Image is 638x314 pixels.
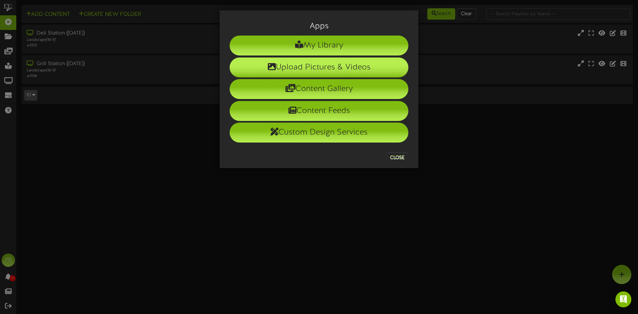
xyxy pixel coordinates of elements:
[386,153,408,163] button: Close
[230,57,408,77] li: Upload Pictures & Videos
[230,22,408,31] h3: Apps
[230,123,408,143] li: Custom Design Services
[230,79,408,99] li: Content Gallery
[615,291,631,307] div: Open Intercom Messenger
[230,36,408,55] li: My Library
[230,101,408,121] li: Content Feeds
